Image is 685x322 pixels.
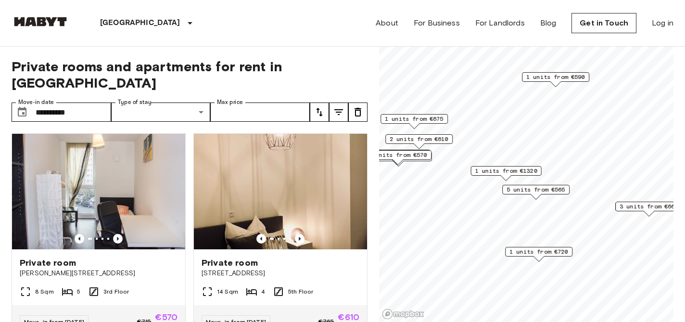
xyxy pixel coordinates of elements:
span: €610 [338,313,359,322]
span: 1 units from €590 [526,73,585,81]
div: Map marker [522,72,589,87]
p: [GEOGRAPHIC_DATA] [100,17,180,29]
span: 5 units from €565 [507,185,565,194]
a: Get in Touch [571,13,636,33]
span: 5 [77,287,80,296]
div: Map marker [502,185,570,200]
div: Map marker [471,166,542,181]
a: Mapbox logo [382,309,424,320]
span: Private room [202,257,258,269]
span: 5th Floor [288,287,313,296]
a: About [376,17,398,29]
a: Log in [652,17,673,29]
img: Marketing picture of unit DE-01-302-007-03 [12,134,185,249]
div: Map marker [385,134,453,149]
span: 4 [261,287,265,296]
span: 8 Sqm [35,287,54,296]
button: Choose date, selected date is 15 Sep 2025 [13,103,32,122]
span: 1 units from €1320 [475,167,537,175]
a: For Business [414,17,460,29]
button: Previous image [295,234,304,244]
span: 1 units from €720 [509,247,568,256]
div: Map marker [381,114,448,129]
span: 3 units from €660 [620,202,678,211]
img: Marketing picture of unit DE-01-002-005-01HF [194,134,367,249]
img: Habyt [12,17,69,26]
button: tune [348,103,368,122]
span: 3rd Floor [103,287,129,296]
span: 1 units from €675 [385,115,444,123]
label: Type of stay [118,98,152,106]
div: Map marker [615,202,683,217]
span: [PERSON_NAME][STREET_ADDRESS] [20,269,178,278]
span: 14 Sqm [217,287,238,296]
span: Private room [20,257,76,269]
button: Previous image [75,234,84,244]
button: tune [329,103,348,122]
span: €570 [155,313,178,322]
label: Max price [217,98,243,106]
button: Previous image [256,234,266,244]
a: For Landlords [475,17,525,29]
div: Map marker [505,247,572,262]
button: tune [310,103,329,122]
span: Private rooms and apartments for rent in [GEOGRAPHIC_DATA] [12,58,368,91]
span: 3 units from €570 [368,151,427,159]
span: 2 units from €610 [390,135,448,143]
label: Move-in date [18,98,54,106]
a: Blog [540,17,557,29]
span: [STREET_ADDRESS] [202,269,359,278]
div: Map marker [363,150,431,165]
div: Map marker [364,150,431,165]
button: Previous image [113,234,123,244]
